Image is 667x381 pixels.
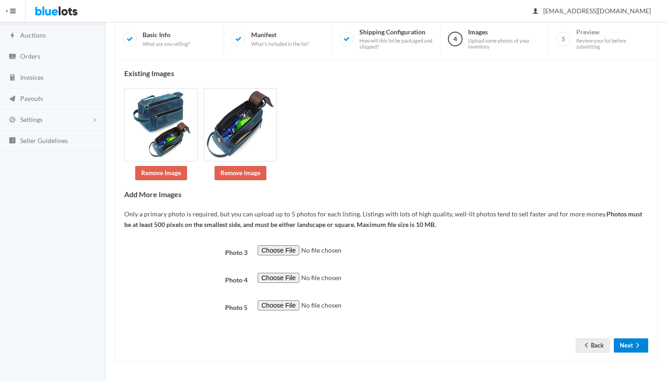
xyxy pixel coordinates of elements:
[20,94,43,102] span: Payouts
[633,342,642,350] ion-icon: arrow forward
[468,28,542,50] span: Images
[119,300,253,313] label: Photo 5
[20,52,40,60] span: Orders
[531,7,540,16] ion-icon: person
[215,166,266,180] a: Remove Image
[576,28,650,50] span: Preview
[8,116,17,125] ion-icon: cog
[135,166,187,180] a: Remove Image
[8,32,17,40] ion-icon: flash
[448,32,463,46] span: 4
[20,137,68,144] span: Seller Guidelines
[8,137,17,145] ion-icon: list box
[20,73,44,81] span: Invoices
[556,32,571,46] span: 5
[20,116,43,123] span: Settings
[468,38,542,50] span: Upload some photos of your inventory
[124,190,648,199] h4: Add More Images
[582,342,591,350] ion-icon: arrow back
[143,41,190,47] span: What are you selling?
[20,31,46,39] span: Auctions
[143,31,190,47] span: Basic Info
[124,69,648,77] h4: Existing Images
[8,53,17,61] ion-icon: cash
[576,38,650,50] span: Review your lot before submitting
[124,209,648,230] p: Only a primary photo is required, but you can upload up to 5 photos for each listing. Listings wi...
[8,95,17,104] ion-icon: paper plane
[124,210,642,228] b: Photos must be at least 500 pixels on the smallest side, and must be either landscape or square. ...
[359,38,433,50] span: How will this lot be packaged and shipped?
[533,7,651,15] span: [EMAIL_ADDRESS][DOMAIN_NAME]
[204,88,277,161] img: 3c86b072-5cc6-4264-8e8d-ae140439d69f-1657679580.jpg
[251,31,309,47] span: Manifest
[576,338,610,353] a: arrow backBack
[359,28,433,50] span: Shipping Configuration
[124,88,198,161] img: 2cb40307-edc2-4106-8f7b-1255d31925c1-1657679579.jpg
[8,74,17,83] ion-icon: calculator
[614,338,648,353] button: Nextarrow forward
[251,41,309,47] span: What's included in the lot?
[119,245,253,258] label: Photo 3
[119,273,253,286] label: Photo 4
